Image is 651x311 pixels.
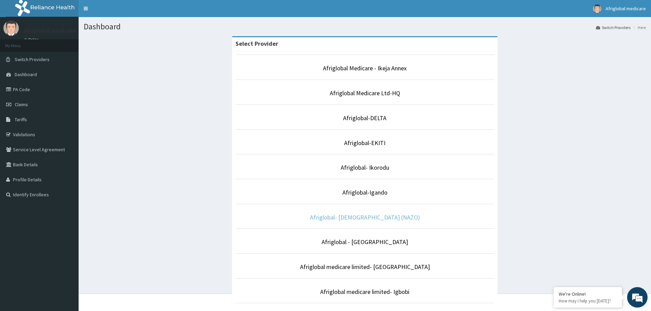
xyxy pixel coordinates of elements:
strong: Select Provider [235,40,278,47]
a: Afriglobal-DELTA [343,114,386,122]
a: Online [24,37,40,42]
img: User Image [593,4,601,13]
a: Afriglobal- Ikorodu [341,164,389,171]
a: Afriglobal-EKITI [344,139,385,147]
a: Switch Providers [596,25,630,30]
span: Dashboard [15,71,37,77]
a: Afriglobal medicare limited- Igbobi [320,288,409,296]
span: Claims [15,101,28,108]
span: Switch Providers [15,56,50,62]
a: Afriglobal medicare limited- [GEOGRAPHIC_DATA] [300,263,430,271]
a: Afriglobal - [GEOGRAPHIC_DATA] [322,238,408,246]
a: Afriglobal- [DEMOGRAPHIC_DATA] (NAZO) [310,213,420,221]
img: User Image [3,20,19,36]
span: Tariffs [15,116,27,123]
a: Afriglobal Medicare Ltd-HQ [330,89,400,97]
h1: Dashboard [84,22,646,31]
div: We're Online! [559,291,617,297]
a: Afriglobal Medicare - Ikeja Annex [323,64,407,72]
p: Afriglobal medicare [24,28,76,34]
p: How may I help you today? [559,298,617,304]
li: Here [631,25,646,30]
a: Afriglobal-Igando [342,188,388,196]
span: Afriglobal medicare [606,5,646,12]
